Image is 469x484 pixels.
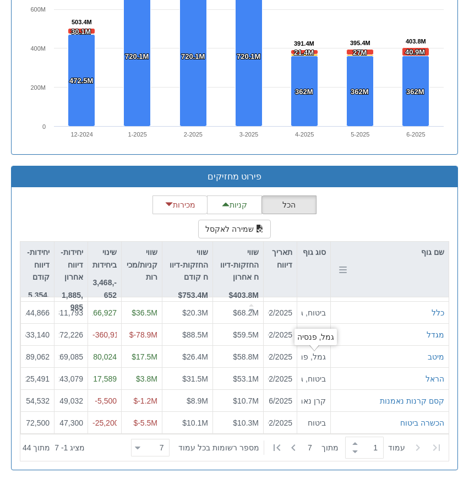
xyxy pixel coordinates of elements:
[59,373,83,384] div: 243,079
[92,417,117,428] div: -25,200
[239,131,258,138] text: 3-2025
[70,131,92,138] text: 12-2024
[72,19,92,25] tspan: 503.4M
[268,417,292,428] div: Q2/2025
[233,374,259,383] span: $53.1M
[331,242,449,263] div: שם גוף
[59,329,83,340] div: 272,226
[184,131,203,138] text: 2-2025
[132,352,157,361] span: $17.5M
[129,330,157,339] span: $-78.9M
[268,329,292,340] div: Q2/2025
[127,436,446,460] div: ‏ מתוך
[181,52,205,61] tspan: 720.1M
[268,307,292,318] div: Q2/2025
[302,395,326,406] div: קרן נאמנות
[30,45,46,52] text: 400M
[237,52,260,61] tspan: 720.1M
[92,395,117,406] div: -5,500
[25,307,50,318] div: 144,866
[59,417,83,428] div: 47,300
[264,242,297,287] div: תאריך דיווח
[295,88,313,96] tspan: 362M
[302,351,326,362] div: גמל, פנסיה
[268,351,292,362] div: Q2/2025
[25,246,50,283] p: יחידות-דיווח קודם
[350,40,370,46] tspan: 395.4M
[198,220,271,238] button: שמירה לאקסל
[302,373,326,384] div: ביטוח, גמל, פנסיה
[233,330,259,339] span: $59.5M
[23,436,85,460] div: ‏מציג 1 - 7 ‏ מתוך 44
[302,307,326,318] div: ביטוח, גמל, פנסיה
[69,77,93,85] tspan: 472.5M
[302,417,326,428] div: ביטוח
[295,329,337,345] div: גמל, פנסיה
[427,329,444,340] button: מגדל
[405,48,425,56] tspan: 40.9M
[426,373,444,384] button: הראל
[92,351,117,362] div: 80,024
[133,396,157,405] span: $-1.2M
[30,6,46,13] text: 600M
[125,52,149,61] tspan: 720.1M
[71,28,91,36] tspan: 30.1M
[178,442,259,453] span: ‏מספר רשומות בכל עמוד
[62,291,83,312] strong: 1,885,985
[128,131,147,138] text: 1-2025
[182,330,208,339] span: $88.5M
[406,131,425,138] text: 6-2025
[92,329,117,340] div: -360,914
[167,246,208,283] p: שווי החזקות-דיווח קודם
[428,351,444,362] button: מיטב
[182,374,208,383] span: $31.5M
[207,195,262,214] button: קניות
[406,38,426,45] tspan: 403.8M
[268,373,292,384] div: Q2/2025
[122,242,162,287] div: שווי קניות/מכירות
[20,172,449,182] h3: פירוט מחזיקים
[25,351,50,362] div: 189,062
[294,48,314,57] tspan: 21.4M
[308,442,321,453] span: 7
[297,242,330,275] div: סוג גוף
[92,373,117,384] div: 17,589
[388,442,405,453] span: ‏עמוד
[406,88,424,96] tspan: 362M
[217,246,259,283] p: שווי החזקות-דיווח אחרון
[233,352,259,361] span: $58.8M
[152,195,208,214] button: מכירות
[182,418,208,427] span: $10.1M
[187,396,208,405] span: $8.9M
[30,84,46,91] text: 200M
[351,88,369,96] tspan: 362M
[25,395,50,406] div: 54,532
[353,48,367,57] tspan: 27M
[178,291,208,300] strong: $753.4M
[92,246,117,271] p: שינוי ביחידות
[28,291,50,312] strong: 5,354,637
[59,395,83,406] div: 49,032
[294,40,314,47] tspan: 391.4M
[233,396,259,405] span: $10.7M
[351,131,369,138] text: 5-2025
[59,351,83,362] div: 269,085
[432,307,444,318] button: כלל
[25,417,50,428] div: 72,500
[136,374,157,383] span: $3.8M
[182,352,208,361] span: $26.4M
[295,131,314,138] text: 4-2025
[400,417,444,428] button: הכשרה ביטוח
[261,195,317,214] button: הכל
[380,395,444,406] button: קסם קרנות נאמנות
[133,418,157,427] span: $-5.5M
[59,246,83,283] p: יחידות-דיווח אחרון
[25,329,50,340] div: 633,140
[25,373,50,384] div: 225,491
